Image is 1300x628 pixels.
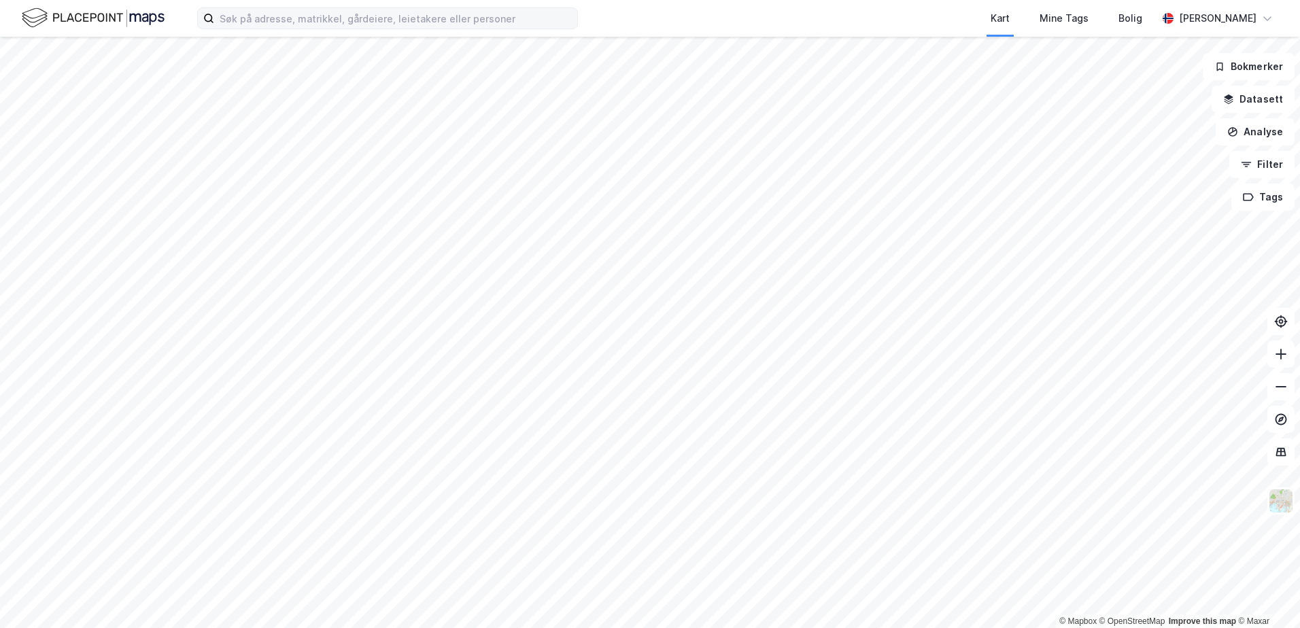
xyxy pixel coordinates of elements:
input: Søk på adresse, matrikkel, gårdeiere, leietakere eller personer [214,8,577,29]
div: Kart [991,10,1010,27]
a: OpenStreetMap [1099,616,1165,626]
div: Kontrollprogram for chat [1232,563,1300,628]
div: [PERSON_NAME] [1179,10,1256,27]
button: Analyse [1216,118,1295,145]
a: Improve this map [1169,616,1236,626]
button: Tags [1231,184,1295,211]
button: Datasett [1212,86,1295,113]
img: Z [1268,488,1294,514]
button: Bokmerker [1203,53,1295,80]
a: Mapbox [1059,616,1097,626]
div: Bolig [1118,10,1142,27]
iframe: Chat Widget [1232,563,1300,628]
button: Filter [1229,151,1295,178]
img: logo.f888ab2527a4732fd821a326f86c7f29.svg [22,6,165,30]
div: Mine Tags [1040,10,1089,27]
